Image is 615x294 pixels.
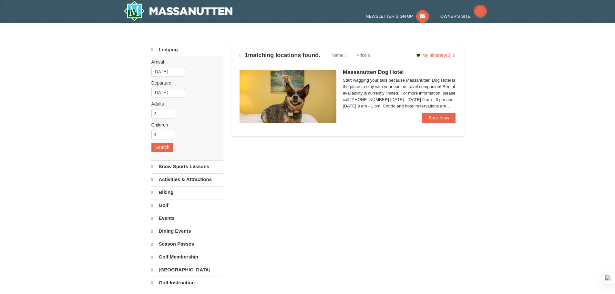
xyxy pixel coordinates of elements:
span: Newsletter Sign Up [366,14,413,19]
img: 27428181-5-81c892a3.jpg [240,70,336,123]
div: Start wagging your tails because Massanutten Dog Hotel is the place to stay with your canine trav... [343,77,456,109]
a: My Itinerary(5) [412,50,459,60]
a: [GEOGRAPHIC_DATA] [151,264,223,276]
a: Snow Sports Lessons [151,160,223,173]
a: Golf Instruction [151,277,223,289]
a: Book Now [422,113,456,123]
img: Massanutten Resort Logo [124,1,233,21]
a: Price [352,49,375,62]
span: (5) [446,53,451,58]
a: Golf Membership [151,251,223,263]
label: Arrival [151,59,219,65]
a: Activities & Attractions [151,173,223,186]
a: Owner's Site [440,14,487,19]
a: Dining Events [151,225,223,237]
a: Lodging [151,44,223,56]
a: Massanutten Resort [124,1,233,21]
button: Search [151,143,173,152]
a: Biking [151,186,223,198]
span: Owner's Site [440,14,471,19]
label: Departure [151,80,219,86]
label: Adults [151,101,219,107]
a: Golf [151,199,223,211]
a: Newsletter Sign Up [366,14,429,19]
a: Name [327,49,352,62]
label: Children [151,122,219,128]
a: Events [151,212,223,224]
span: Massanutten Dog Hotel [343,69,404,75]
a: Season Passes [151,238,223,250]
